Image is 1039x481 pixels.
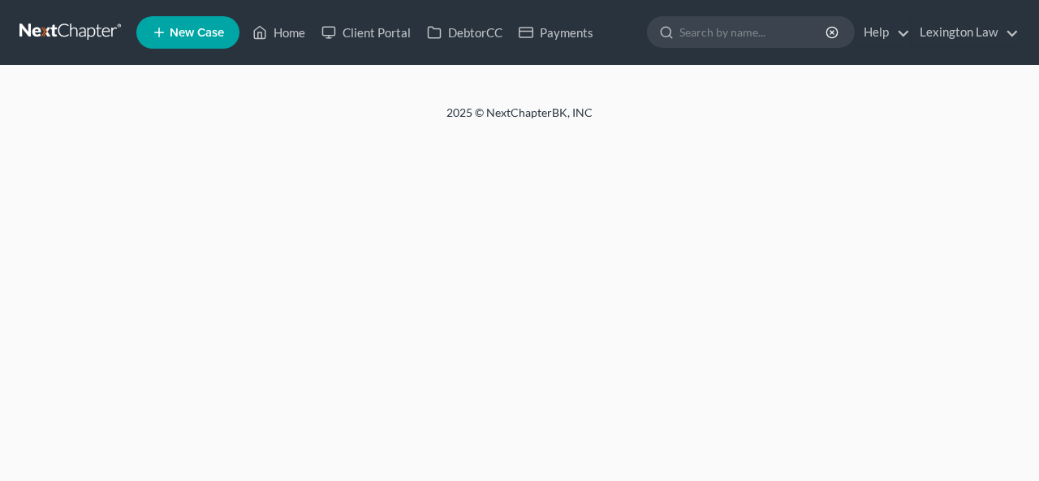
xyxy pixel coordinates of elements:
[170,27,224,39] span: New Case
[313,18,419,47] a: Client Portal
[912,18,1019,47] a: Lexington Law
[679,17,828,47] input: Search by name...
[511,18,601,47] a: Payments
[244,18,313,47] a: Home
[57,105,982,134] div: 2025 © NextChapterBK, INC
[856,18,910,47] a: Help
[419,18,511,47] a: DebtorCC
